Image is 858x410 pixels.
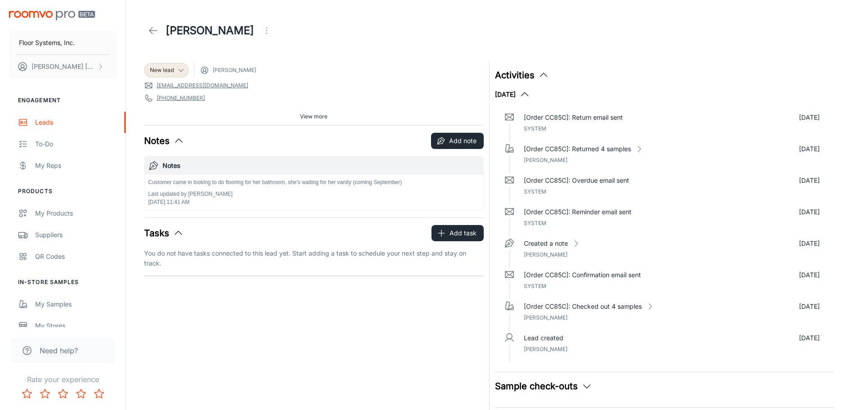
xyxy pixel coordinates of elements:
button: Rate 3 star [54,385,72,403]
div: My Samples [35,299,117,309]
button: Tasks [144,226,184,240]
button: Sample check-outs [495,379,592,393]
div: QR Codes [35,252,117,261]
div: My Products [35,208,117,218]
p: [DATE] [799,207,820,217]
button: Add note [431,133,484,149]
p: [Order CC85C]: Confirmation email sent [524,270,641,280]
p: [Order CC85C]: Returned 4 samples [524,144,631,154]
p: Lead created [524,333,563,343]
p: Customer came in looking to do flooring for her bathroom, she's waiting for her vanity (coming Se... [148,178,402,186]
span: [PERSON_NAME] [524,251,567,258]
button: NotesCustomer came in looking to do flooring for her bathroom, she's waiting for her vanity (comi... [145,157,483,210]
div: To-do [35,139,117,149]
button: Activities [495,68,549,82]
a: [PHONE_NUMBER] [157,94,205,102]
div: My Reps [35,161,117,171]
button: Open menu [258,22,276,40]
button: Rate 1 star [18,385,36,403]
span: System [524,283,546,289]
button: Add task [431,225,484,241]
p: [DATE] [799,302,820,311]
button: [DATE] [495,89,530,100]
button: Notes [144,134,184,148]
p: Floor Systems, Inc. [19,38,75,48]
p: [Order CC85C]: Reminder email sent [524,207,631,217]
button: Rate 2 star [36,385,54,403]
button: Rate 5 star [90,385,108,403]
p: [DATE] [799,113,820,122]
p: [Order CC85C]: Overdue email sent [524,176,629,185]
p: [DATE] [799,333,820,343]
button: Rate 4 star [72,385,90,403]
p: [DATE] [799,176,820,185]
div: New lead [144,63,189,77]
p: [Order CC85C]: Checked out 4 samples [524,302,642,311]
span: [PERSON_NAME] [524,314,567,321]
span: View more [300,113,327,121]
div: My Stores [35,321,117,331]
span: System [524,188,546,195]
p: Created a note [524,239,568,248]
p: [DATE] [799,239,820,248]
h1: [PERSON_NAME] [166,23,254,39]
button: View more [296,110,331,123]
p: You do not have tasks connected to this lead yet. Start adding a task to schedule your next step ... [144,248,484,268]
button: Floor Systems, Inc. [9,31,117,54]
div: Leads [35,117,117,127]
p: [DATE] [799,270,820,280]
div: Suppliers [35,230,117,240]
span: New lead [150,66,174,74]
p: [DATE] 11:41 AM [148,198,402,206]
p: Rate your experience [7,374,118,385]
button: [PERSON_NAME] [PERSON_NAME] [9,55,117,78]
span: System [524,220,546,226]
p: [Order CC85C]: Return email sent [524,113,623,122]
h6: Notes [163,161,480,171]
a: [EMAIL_ADDRESS][DOMAIN_NAME] [157,81,248,90]
p: Last updated by [PERSON_NAME] [148,190,402,198]
span: System [524,125,546,132]
p: [DATE] [799,144,820,154]
span: [PERSON_NAME] [213,66,256,74]
p: [PERSON_NAME] [PERSON_NAME] [32,62,95,72]
span: Need help? [40,345,78,356]
span: [PERSON_NAME] [524,346,567,352]
img: Roomvo PRO Beta [9,11,95,20]
span: [PERSON_NAME] [524,157,567,163]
